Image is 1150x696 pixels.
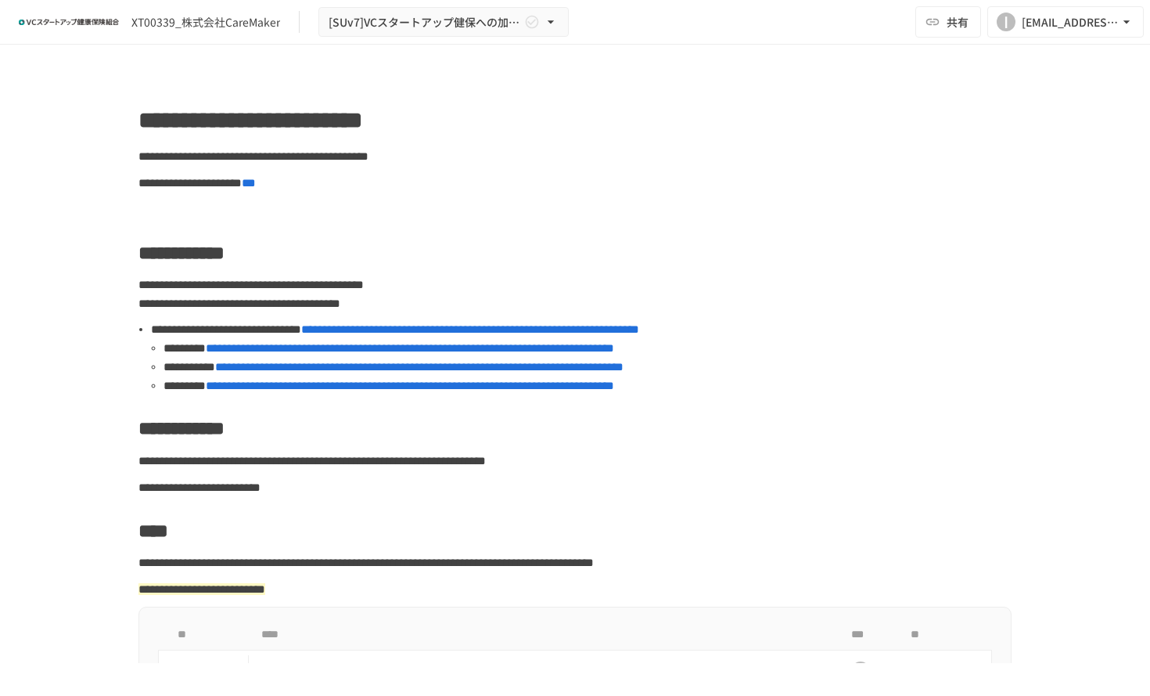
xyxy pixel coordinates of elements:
button: status [171,655,203,687]
div: I [997,13,1015,31]
button: I[EMAIL_ADDRESS][DOMAIN_NAME] [987,6,1144,38]
img: ZDfHsVrhrXUoWEWGWYf8C4Fv4dEjYTEDCNvmL73B7ox [19,9,119,34]
div: [EMAIL_ADDRESS][DOMAIN_NAME] [1022,13,1119,32]
button: [SUv7]VCスタートアップ健保への加入申請手続き [318,7,569,38]
span: [SUv7]VCスタートアップ健保への加入申請手続き [329,13,521,32]
div: XT00339_株式会社CareMaker [131,14,280,31]
span: 共有 [947,13,969,31]
button: 共有 [915,6,981,38]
